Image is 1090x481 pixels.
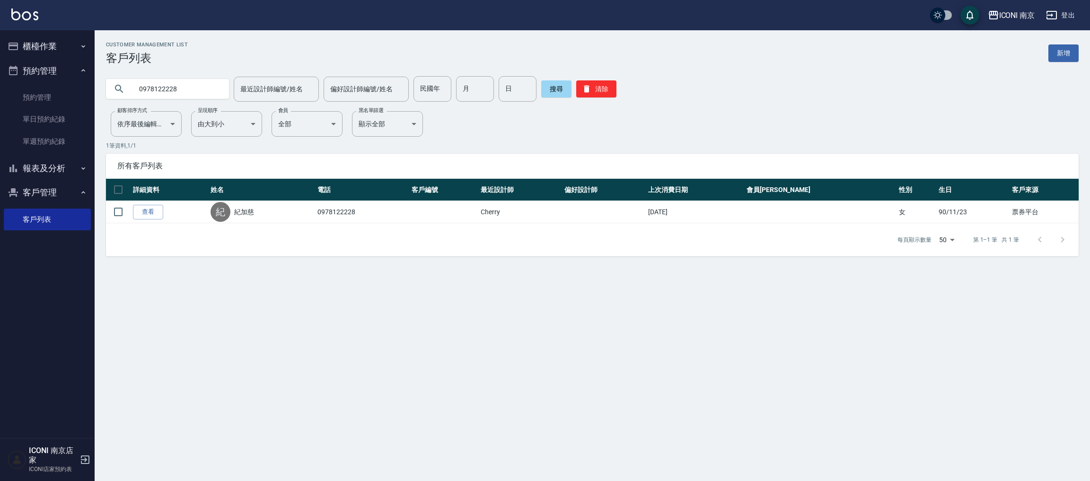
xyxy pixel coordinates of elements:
a: 紀加慈 [234,207,254,217]
p: ICONI店家預約表 [29,465,77,473]
button: 報表及分析 [4,156,91,181]
div: ICONI 南京 [999,9,1035,21]
td: 女 [897,201,936,223]
button: 清除 [576,80,616,97]
th: 客戶來源 [1010,179,1079,201]
h5: ICONI 南京店家 [29,446,77,465]
a: 單日預約紀錄 [4,108,91,130]
td: 票券平台 [1010,201,1079,223]
span: 所有客戶列表 [117,161,1067,171]
button: 登出 [1042,7,1079,24]
div: 顯示全部 [352,111,423,137]
p: 第 1–1 筆 共 1 筆 [973,236,1019,244]
a: 查看 [133,205,163,219]
button: 搜尋 [541,80,571,97]
button: ICONI 南京 [984,6,1039,25]
div: 全部 [272,111,343,137]
label: 會員 [278,107,288,114]
a: 客戶列表 [4,209,91,230]
div: 由大到小 [191,111,262,137]
button: 櫃檯作業 [4,34,91,59]
label: 顧客排序方式 [117,107,147,114]
th: 客戶編號 [409,179,478,201]
th: 詳細資料 [131,179,208,201]
a: 單週預約紀錄 [4,131,91,152]
th: 最近設計師 [478,179,562,201]
div: 50 [935,227,958,253]
label: 呈現順序 [198,107,218,114]
th: 偏好設計師 [562,179,646,201]
a: 預約管理 [4,87,91,108]
img: Logo [11,9,38,20]
th: 電話 [315,179,409,201]
div: 依序最後編輯時間 [111,111,182,137]
td: 90/11/23 [936,201,1009,223]
th: 姓名 [208,179,315,201]
button: 預約管理 [4,59,91,83]
a: 新增 [1048,44,1079,62]
h2: Customer Management List [106,42,188,48]
td: 0978122228 [315,201,409,223]
p: 每頁顯示數量 [897,236,932,244]
th: 會員[PERSON_NAME] [744,179,897,201]
th: 性別 [897,179,936,201]
button: 客戶管理 [4,180,91,205]
td: [DATE] [646,201,744,223]
label: 黑名單篩選 [359,107,383,114]
th: 上次消費日期 [646,179,744,201]
button: save [960,6,979,25]
th: 生日 [936,179,1009,201]
h3: 客戶列表 [106,52,188,65]
td: Cherry [478,201,562,223]
img: Person [8,450,26,469]
input: 搜尋關鍵字 [132,76,221,102]
div: 紀 [211,202,230,222]
p: 1 筆資料, 1 / 1 [106,141,1079,150]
